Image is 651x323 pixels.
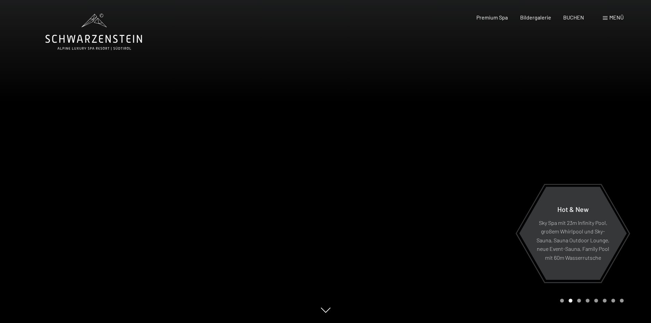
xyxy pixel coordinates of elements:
a: Hot & New Sky Spa mit 23m Infinity Pool, großem Whirlpool und Sky-Sauna, Sauna Outdoor Lounge, ne... [519,186,627,280]
span: Hot & New [557,205,589,213]
div: Carousel Page 2 (Current Slide) [569,299,572,302]
div: Carousel Page 1 [560,299,564,302]
a: Bildergalerie [520,14,551,21]
span: Menü [609,14,624,21]
div: Carousel Page 4 [586,299,589,302]
div: Carousel Page 8 [620,299,624,302]
div: Carousel Page 3 [577,299,581,302]
div: Carousel Page 6 [603,299,607,302]
a: BUCHEN [563,14,584,21]
p: Sky Spa mit 23m Infinity Pool, großem Whirlpool und Sky-Sauna, Sauna Outdoor Lounge, neue Event-S... [536,218,610,262]
div: Carousel Page 7 [611,299,615,302]
a: Premium Spa [476,14,508,21]
div: Carousel Pagination [558,299,624,302]
div: Carousel Page 5 [594,299,598,302]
